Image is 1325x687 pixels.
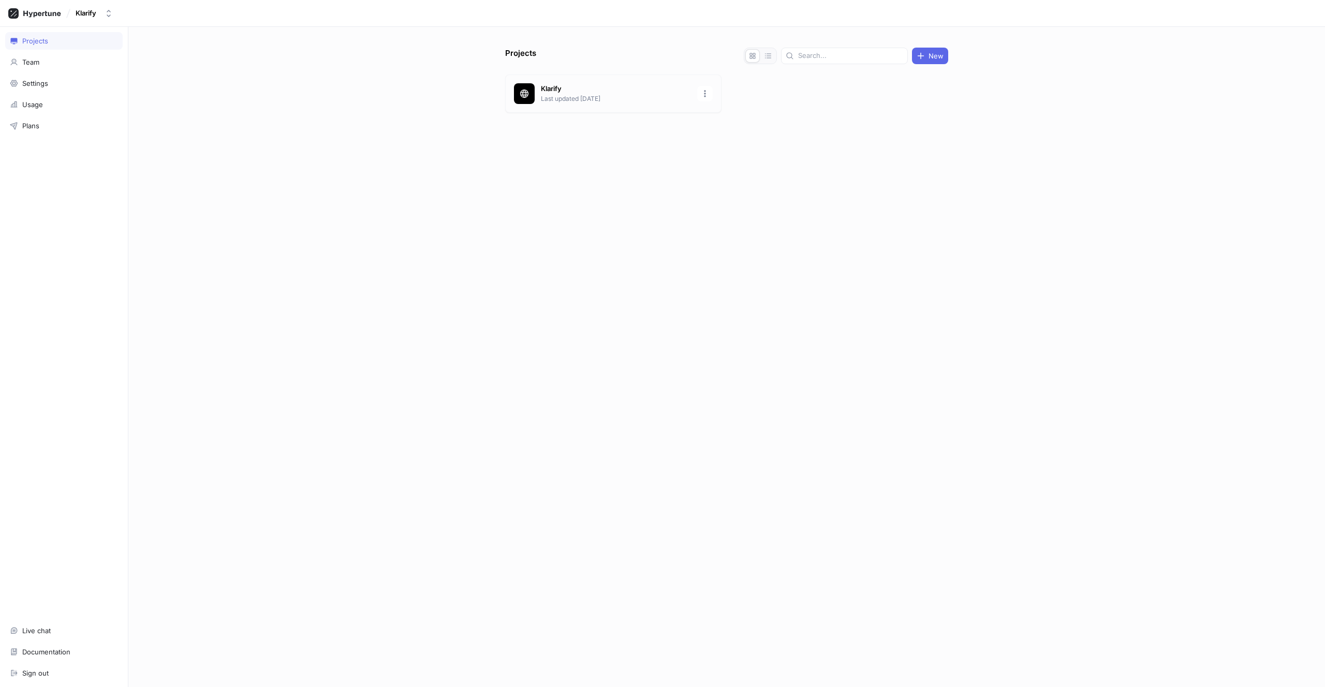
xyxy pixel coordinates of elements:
a: Plans [5,117,123,135]
a: Settings [5,74,123,92]
div: Klarify [76,9,96,18]
span: New [929,53,944,59]
div: Documentation [22,648,70,656]
div: Settings [22,79,48,87]
button: New [912,48,948,64]
a: Projects [5,32,123,50]
p: Projects [505,48,536,64]
div: Usage [22,100,43,109]
a: Usage [5,96,123,113]
div: Live chat [22,626,51,635]
input: Search... [798,51,903,61]
p: Klarify [541,84,691,94]
a: Documentation [5,643,123,661]
a: Team [5,53,123,71]
div: Projects [22,37,48,45]
p: Last updated [DATE] [541,94,691,103]
div: Sign out [22,669,49,677]
div: Plans [22,122,39,130]
div: Team [22,58,39,66]
button: Klarify [71,5,117,22]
